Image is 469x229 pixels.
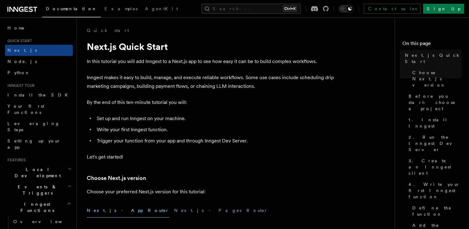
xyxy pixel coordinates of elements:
a: Examples [101,2,141,17]
a: Define the function [410,202,462,220]
a: Your first Functions [5,101,73,118]
a: Node.js [5,56,73,67]
span: Examples [104,6,138,11]
span: Before you start: choose a project [409,93,462,112]
span: Setting up your app [7,138,61,150]
li: Set up and run Inngest on your machine. [95,114,335,123]
a: 3. Create an Inngest client [406,155,462,179]
a: Documentation [42,2,101,17]
span: Next.js [7,48,37,53]
a: Choose Next.js version [410,67,462,91]
span: Your first Functions [7,104,44,115]
span: Home [7,25,25,31]
span: Leveraging Steps [7,121,60,132]
a: 2. Run the Inngest Dev Server [406,132,462,155]
a: Python [5,67,73,78]
span: Inngest tour [5,83,35,88]
p: Choose your preferred Next.js version for this tutorial: [87,187,335,196]
button: Toggle dark mode [339,5,354,12]
span: Python [7,70,30,75]
button: Next.js - Pages Router [174,204,268,218]
a: Quick start [87,27,129,34]
h4: On this page [402,40,462,50]
a: Overview [11,216,73,227]
p: In this tutorial you will add Inngest to a Next.js app to see how easy it can be to build complex... [87,57,335,66]
span: AgentKit [145,6,178,11]
p: By the end of this ten-minute tutorial you will: [87,98,335,107]
span: 2. Run the Inngest Dev Server [409,134,462,153]
a: 1. Install Inngest [406,114,462,132]
a: Next.js Quick Start [402,50,462,67]
span: Quick start [5,38,32,43]
span: 4. Write your first Inngest function [409,181,462,200]
button: Local Development [5,164,73,181]
a: Next.js [5,45,73,56]
span: Choose Next.js version [412,70,462,88]
span: Overview [13,219,77,224]
button: Next.js - App Router [87,204,169,218]
span: Documentation [46,6,97,11]
a: Choose Next.js version [87,174,146,182]
button: Inngest Functions [5,199,73,216]
span: Features [5,158,26,163]
p: Let's get started! [87,153,335,161]
li: Trigger your function from your app and through Inngest Dev Server. [95,137,335,145]
a: 4. Write your first Inngest function [406,179,462,202]
button: Events & Triggers [5,181,73,199]
a: Leveraging Steps [5,118,73,135]
a: Sign Up [423,4,464,14]
a: Install the SDK [5,89,73,101]
p: Inngest makes it easy to build, manage, and execute reliable workflows. Some use cases include sc... [87,73,335,91]
span: Local Development [5,166,68,179]
a: Contact sales [364,4,421,14]
span: Install the SDK [7,92,72,97]
a: Before you start: choose a project [406,91,462,114]
a: AgentKit [141,2,182,17]
button: Search...Ctrl+K [201,4,301,14]
span: Define the function [412,205,462,217]
a: Setting up your app [5,135,73,153]
span: Inngest Functions [5,201,67,213]
h1: Next.js Quick Start [87,41,335,52]
span: Node.js [7,59,37,64]
span: 1. Install Inngest [409,117,462,129]
span: 3. Create an Inngest client [409,158,462,176]
kbd: Ctrl+K [283,6,297,12]
span: Next.js Quick Start [405,52,462,65]
span: Events & Triggers [5,184,68,196]
a: Home [5,22,73,34]
li: Write your first Inngest function. [95,125,335,134]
